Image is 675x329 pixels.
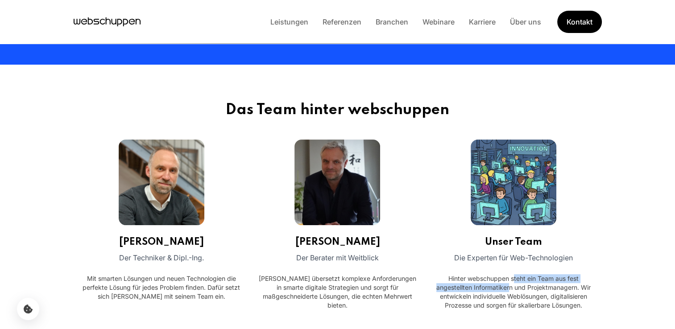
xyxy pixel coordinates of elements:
a: Get Started [556,9,602,34]
p: Mit smarten Lösungen und neuen Technologien die perfekte Lösung für jedes Problem finden. Dafür s... [81,274,243,301]
a: Hauptseite besuchen [74,15,141,29]
h3: [PERSON_NAME] [119,236,204,248]
button: Cookie-Einstellungen öffnen [17,298,39,320]
p: Der Techniker & Dipl.-Ing. [119,252,204,263]
a: Karriere [462,17,503,26]
h2: Das Team hinter webschuppen [81,102,595,118]
h3: [PERSON_NAME] [295,236,380,248]
a: Webinare [415,17,462,26]
a: Referenzen [315,17,369,26]
h3: Unser Team [485,236,542,248]
img: Martin Hollmann [119,140,204,225]
p: [PERSON_NAME] übersetzt komplexe Anforderungen in smarte digitale Strategien und sorgt für maßges... [257,274,418,310]
img: Unser Team [471,140,556,225]
p: Die Experten für Web-Technologien [454,252,573,263]
a: Über uns [503,17,548,26]
img: Thomas Bösel [294,140,380,225]
a: Branchen [369,17,415,26]
p: Der Berater mit Weitblick [296,252,379,263]
a: Leistungen [263,17,315,26]
p: Hinter webschuppen steht ein Team aus fest angestellten Informatikern und Projektmanagern. Wir en... [433,274,595,310]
